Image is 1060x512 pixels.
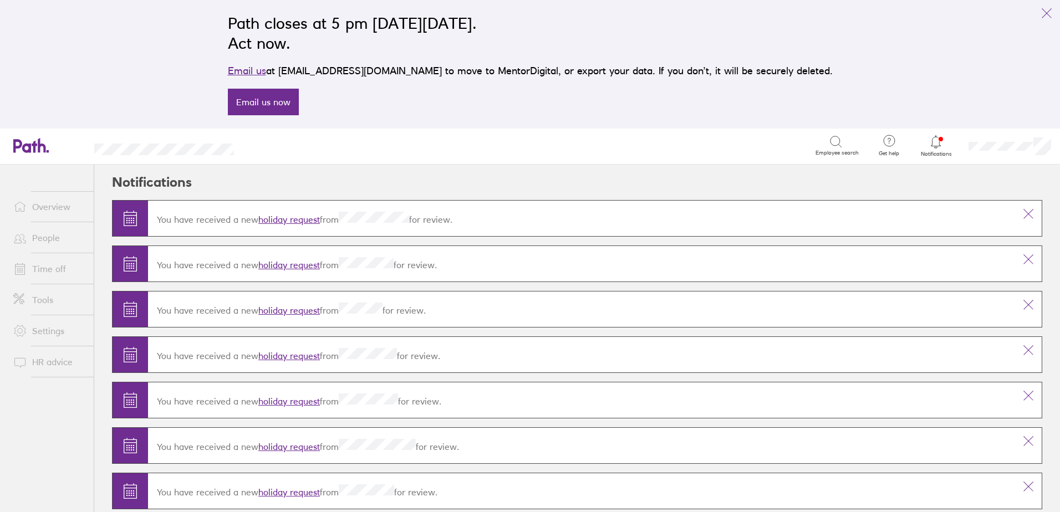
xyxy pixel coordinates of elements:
[228,63,833,79] p: at [EMAIL_ADDRESS][DOMAIN_NAME] to move to MentorDigital, or export your data. If you don’t, it w...
[157,439,1006,452] p: You have received a new from for review.
[157,303,1006,316] p: You have received a new from for review.
[258,350,320,361] a: holiday request
[258,214,320,225] a: holiday request
[112,165,192,200] h2: Notifications
[157,393,1006,407] p: You have received a new from for review.
[4,258,94,280] a: Time off
[816,150,859,156] span: Employee search
[258,487,320,498] a: holiday request
[228,65,266,76] a: Email us
[157,348,1006,361] p: You have received a new from for review.
[157,257,1006,270] p: You have received a new from for review.
[4,320,94,342] a: Settings
[228,13,833,53] h2: Path closes at 5 pm [DATE][DATE]. Act now.
[4,227,94,249] a: People
[258,259,320,270] a: holiday request
[157,212,1006,225] p: You have received a new from for review.
[4,196,94,218] a: Overview
[4,351,94,373] a: HR advice
[918,134,954,157] a: Notifications
[157,484,1006,498] p: You have received a new from for review.
[264,140,292,150] div: Search
[918,151,954,157] span: Notifications
[4,289,94,311] a: Tools
[258,396,320,407] a: holiday request
[228,89,299,115] a: Email us now
[258,305,320,316] a: holiday request
[871,150,907,157] span: Get help
[258,441,320,452] a: holiday request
